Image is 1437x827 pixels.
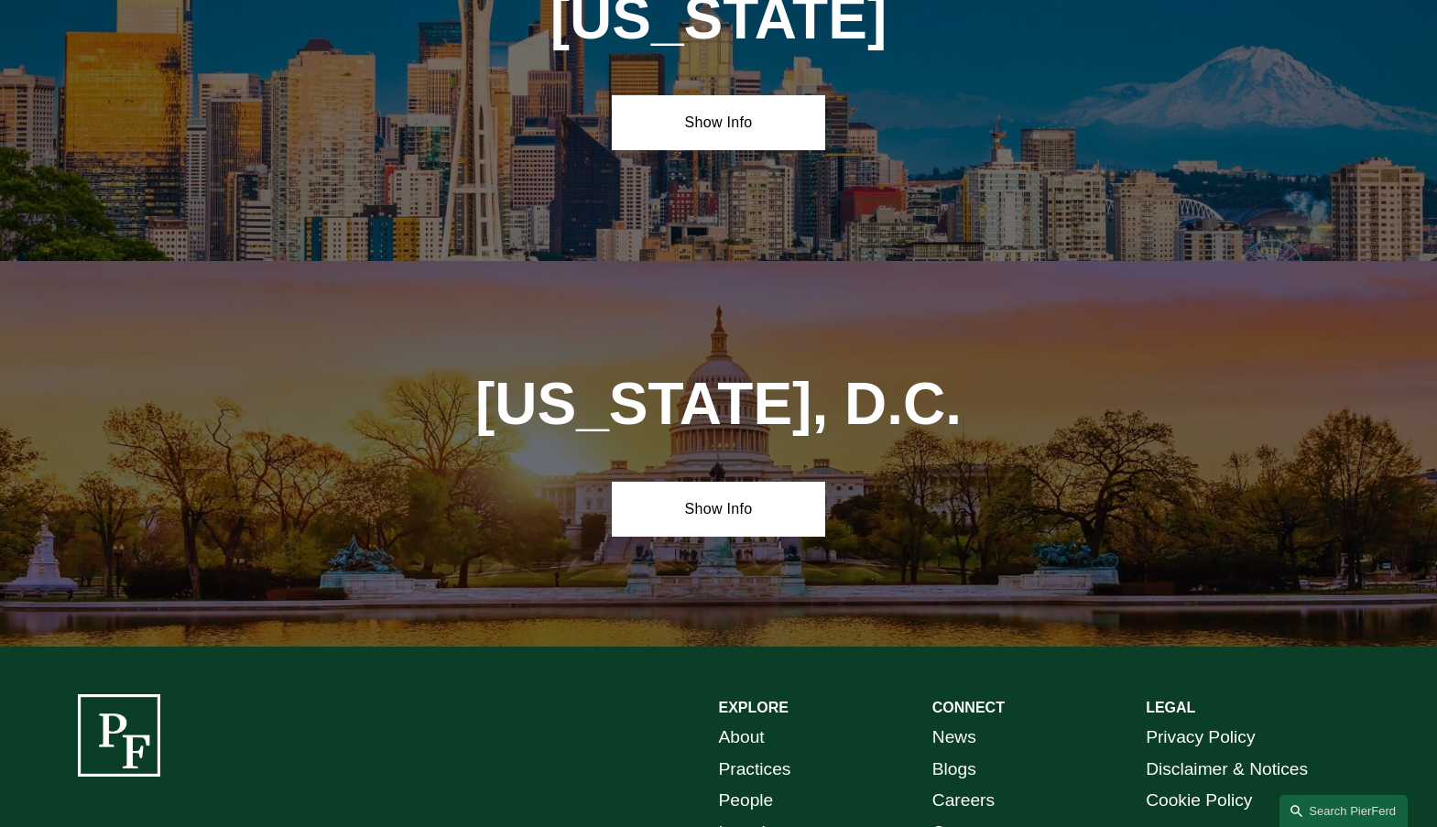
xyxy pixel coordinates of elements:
a: People [719,785,774,817]
a: About [719,722,765,754]
a: Show Info [612,482,825,537]
h1: [US_STATE], D.C. [398,371,1040,438]
a: Practices [719,754,791,786]
a: News [932,722,976,754]
a: Blogs [932,754,976,786]
a: Show Info [612,95,825,150]
a: Careers [932,785,995,817]
a: Privacy Policy [1146,722,1255,754]
strong: EXPLORE [719,700,789,715]
a: Disclaimer & Notices [1146,754,1308,786]
a: Search this site [1279,795,1408,827]
a: Cookie Policy [1146,785,1252,817]
strong: CONNECT [932,700,1005,715]
strong: LEGAL [1146,700,1195,715]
